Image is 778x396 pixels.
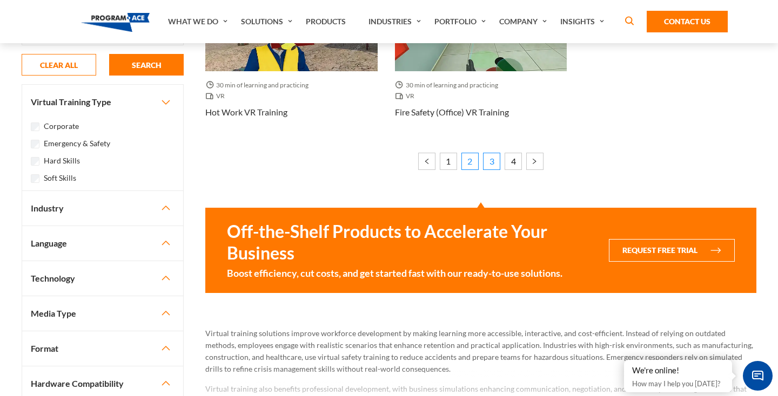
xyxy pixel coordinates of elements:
[44,120,79,132] label: Corporate
[505,153,522,170] a: 4
[227,221,596,264] strong: Off-the-Shelf Products to Accelerate Your Business
[22,54,96,76] button: CLEAR ALL
[205,327,756,375] p: Virtual training solutions improve workforce development by making learning more accessible, inte...
[31,140,39,148] input: Emergency & Safety
[395,91,419,101] span: VR
[22,226,183,261] button: Language
[205,91,229,101] span: VR
[44,172,76,184] label: Soft Skills
[418,153,435,170] a: « Previous
[31,174,39,183] input: Soft Skills
[31,122,39,131] input: Corporate
[22,331,183,366] button: Format
[81,13,150,32] img: Program-Ace
[647,11,728,32] a: Contact Us
[22,261,183,296] button: Technology
[609,239,735,262] button: Request Free Trial
[632,365,724,376] div: We're online!
[22,296,183,331] button: Media Type
[205,106,287,119] h3: Hot Work VR Training
[22,85,183,119] button: Virtual Training Type
[227,266,596,280] small: Boost efficiency, cut costs, and get started fast with our ready-to-use solutions.
[205,80,313,91] span: 30 min of learning and practicing
[483,153,500,170] a: 3
[395,106,509,119] h3: Fire Safety (Office) VR Training
[440,153,457,170] a: 1
[632,377,724,390] p: How may I help you [DATE]?
[44,155,80,167] label: Hard Skills
[743,361,773,391] span: Chat Widget
[395,80,502,91] span: 30 min of learning and practicing
[22,191,183,226] button: Industry
[31,157,39,166] input: Hard Skills
[526,153,544,170] a: Next »
[461,153,479,170] span: 2
[44,138,110,149] label: Emergency & Safety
